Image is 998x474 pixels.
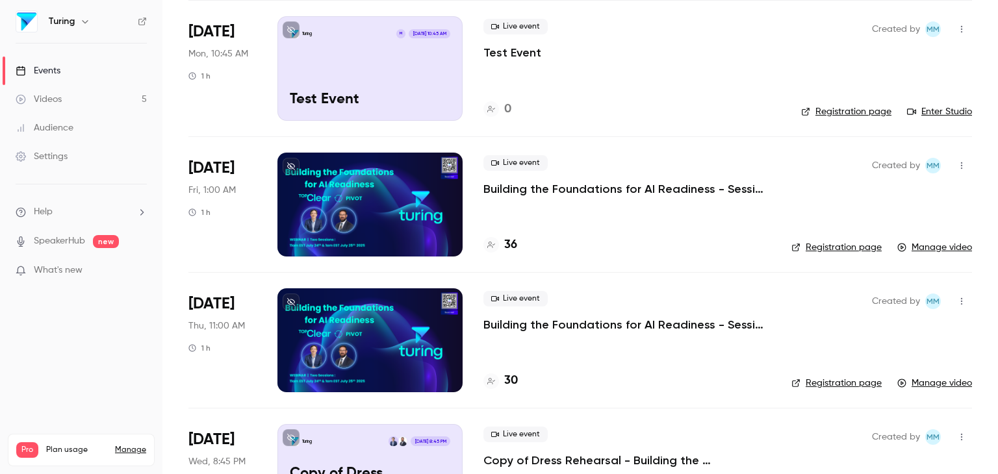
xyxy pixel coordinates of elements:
div: Settings [16,150,68,163]
span: [DATE] [188,429,235,450]
h4: 36 [504,236,517,254]
div: 1 h [188,207,211,218]
a: 0 [483,101,511,118]
a: Manage video [897,241,972,254]
a: Enter Studio [907,105,972,118]
a: Manage [115,445,146,455]
span: new [93,235,119,248]
h6: Turing [48,15,75,28]
span: MM [927,429,940,445]
p: Turing [302,31,312,37]
li: help-dropdown-opener [16,205,147,219]
p: Test Event [290,92,450,108]
span: Wed, 8:45 PM [188,455,246,468]
span: Live event [483,291,548,306]
span: Fri, 1:00 AM [188,184,236,197]
iframe: Noticeable Trigger [131,265,147,277]
div: M [396,29,406,39]
p: Turing [302,438,312,445]
span: Thu, 11:00 AM [188,319,245,332]
span: Mon, 10:45 AM [188,47,248,60]
span: MM [927,293,940,309]
span: Created by [872,429,920,445]
a: 36 [483,236,517,254]
span: Created by [872,158,920,173]
div: Jul 28 Mon, 10:45 AM (America/New York) [188,16,257,120]
img: Turing [16,11,37,32]
span: Plan usage [46,445,107,455]
div: 1 h [188,343,211,353]
div: Videos [16,93,62,106]
span: What's new [34,264,83,277]
h4: 0 [504,101,511,118]
span: Live event [483,19,548,34]
a: Copy of Dress Rehearsal - Building the Foundations of AI Readiness [483,453,771,468]
span: Live event [483,427,548,442]
a: Registration page [791,377,882,390]
div: 1 h [188,71,211,81]
span: Live event [483,155,548,171]
a: Registration page [791,241,882,254]
span: MM [927,21,940,37]
img: Miller Truby [398,436,407,445]
span: Created by [872,293,920,309]
span: [DATE] [188,293,235,314]
a: 30 [483,372,518,390]
div: Jul 25 Fri, 1:00 AM (America/New York) [188,153,257,256]
span: [DATE] [188,158,235,179]
a: Test Event [483,45,541,60]
span: [DATE] 10:45 AM [409,29,450,38]
span: [DATE] [188,21,235,42]
a: Test EventTuringM[DATE] 10:45 AMTest Event [277,16,463,120]
span: MM [927,158,940,173]
span: [DATE] 8:45 PM [411,436,450,445]
span: Created by [872,21,920,37]
div: Jul 24 Thu, 11:00 AM (America/New York) [188,288,257,392]
span: Meghan Moore [925,429,941,445]
span: Meghan Moore [925,158,941,173]
a: Building the Foundations for AI Readiness - Session Two [483,181,771,197]
a: Registration page [801,105,891,118]
span: Pro [16,442,38,458]
h4: 30 [504,372,518,390]
a: SpeakerHub [34,234,85,248]
img: Hiep Le [389,436,398,445]
a: Building the Foundations for AI Readiness - Session One [483,317,771,332]
div: Events [16,64,60,77]
span: Help [34,205,53,219]
span: Meghan Moore [925,293,941,309]
span: Meghan Moore [925,21,941,37]
div: Audience [16,121,73,134]
a: Manage video [897,377,972,390]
